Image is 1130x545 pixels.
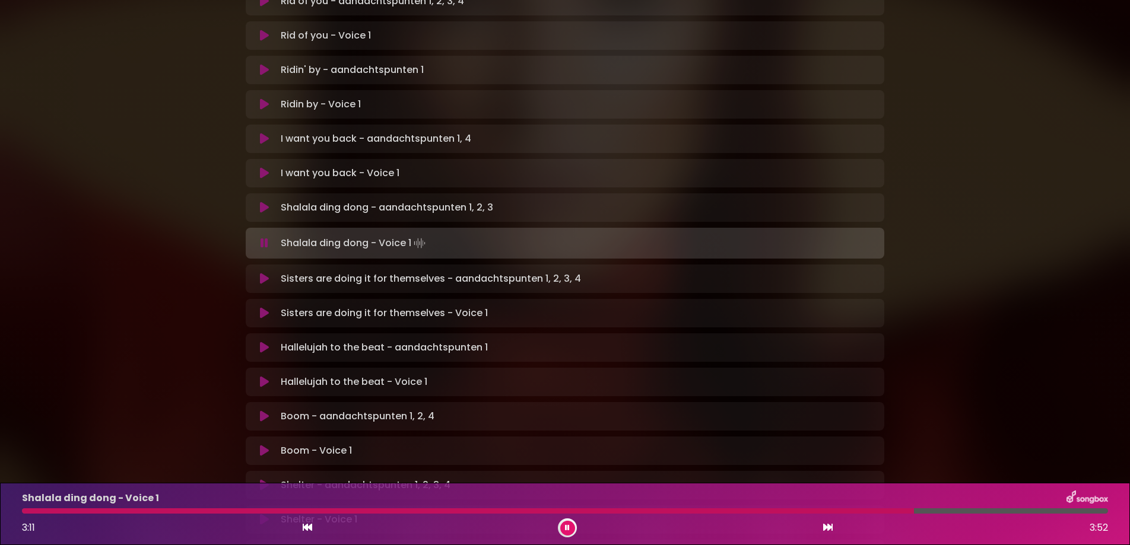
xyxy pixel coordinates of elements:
[281,375,427,389] p: Hallelujah to the beat - Voice 1
[281,340,488,355] p: Hallelujah to the beat - aandachtspunten 1
[281,409,434,423] p: Boom - aandachtspunten 1, 2, 4
[281,272,581,286] p: Sisters are doing it for themselves - aandachtspunten 1, 2, 3, 4
[281,444,352,458] p: Boom - Voice 1
[22,491,159,505] p: Shalala ding dong - Voice 1
[1090,521,1108,535] span: 3:52
[281,478,450,492] p: Shelter - aandachtspunten 1, 2, 3, 4
[1066,490,1108,506] img: songbox-logo-white.png
[281,97,361,111] p: Ridin by - Voice 1
[281,28,371,43] p: Rid of you - Voice 1
[281,306,488,320] p: Sisters are doing it for themselves - Voice 1
[281,166,399,180] p: I want you back - Voice 1
[281,200,493,215] p: Shalala ding dong - aandachtspunten 1, 2, 3
[22,521,35,534] span: 3:11
[411,235,428,251] img: waveform4.gif
[281,63,424,77] p: Ridin' by - aandachtspunten 1
[281,132,471,146] p: I want you back - aandachtspunten 1, 4
[281,235,428,251] p: Shalala ding dong - Voice 1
